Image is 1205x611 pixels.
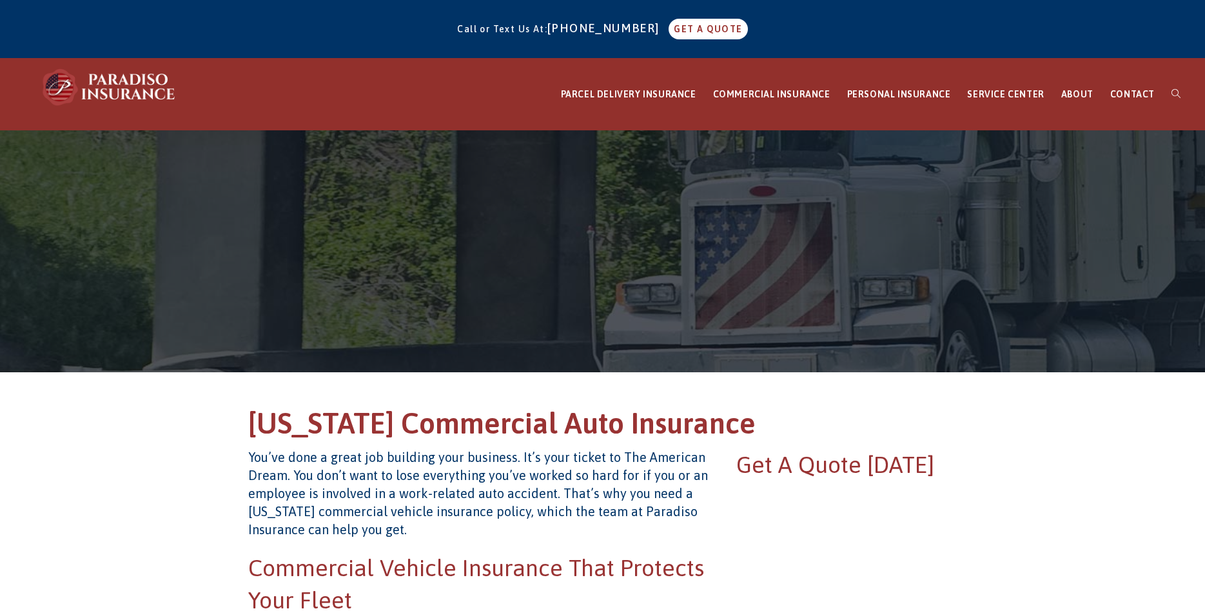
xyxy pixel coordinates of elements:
[1061,89,1093,99] span: ABOUT
[1102,59,1163,130] a: CONTACT
[248,405,957,449] h1: [US_STATE] Commercial Auto Insurance
[553,59,705,130] a: PARCEL DELIVERY INSURANCE
[839,59,959,130] a: PERSONAL INSURANCE
[736,448,957,481] h2: Get A Quote [DATE]
[967,89,1044,99] span: SERVICE CENTER
[847,89,951,99] span: PERSONAL INSURANCE
[561,89,696,99] span: PARCEL DELIVERY INSURANCE
[547,21,666,35] a: [PHONE_NUMBER]
[959,59,1052,130] a: SERVICE CENTER
[713,89,830,99] span: COMMERCIAL INSURANCE
[1110,89,1155,99] span: CONTACT
[705,59,839,130] a: COMMERCIAL INSURANCE
[248,448,714,539] h4: You’ve done a great job building your business. It’s your ticket to The American Dream. You don’t...
[39,68,181,106] img: Paradiso Insurance
[669,19,747,39] a: GET A QUOTE
[457,24,547,34] span: Call or Text Us At:
[1053,59,1102,130] a: ABOUT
